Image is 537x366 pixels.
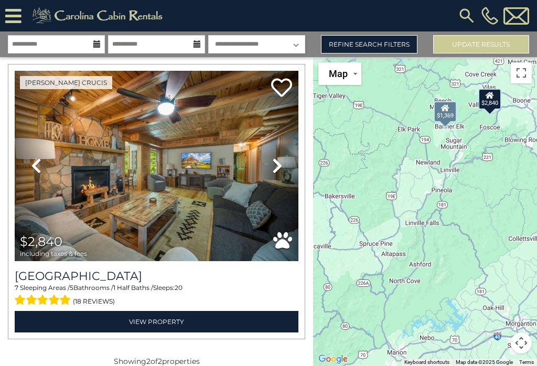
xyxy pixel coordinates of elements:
a: Open this area in Google Maps (opens a new window) [316,352,350,366]
a: [PHONE_NUMBER] [479,7,501,25]
span: 1 Half Baths / [113,284,153,292]
a: Add to favorites [271,77,292,100]
span: $2,840 [20,234,62,249]
div: Sleeping Areas / Bathrooms / Sleeps: [15,283,298,308]
img: Khaki-logo.png [27,5,171,26]
a: View Property [15,311,298,332]
button: Toggle fullscreen view [511,62,532,83]
img: Google [316,352,350,366]
img: search-regular.svg [457,6,476,25]
button: Update Results [433,35,529,53]
span: 20 [175,284,182,292]
button: Change map style [318,62,361,85]
span: including taxes & fees [20,250,87,257]
button: Keyboard shortcuts [404,359,449,366]
div: $1,369 [434,101,457,122]
span: Map data ©2025 Google [456,359,513,365]
span: 5 [70,284,73,292]
span: Map [329,68,348,79]
h3: Mountainside Lodge [15,269,298,283]
a: [GEOGRAPHIC_DATA] [15,269,298,283]
a: [PERSON_NAME] Crucis [20,76,112,89]
a: Terms (opens in new tab) [519,359,534,365]
span: 2 [146,357,151,366]
div: $2,840 [478,89,501,110]
img: thumbnail_169102198.jpeg [15,71,298,261]
a: Refine Search Filters [321,35,417,53]
span: 7 [15,284,18,292]
span: (18 reviews) [73,295,115,308]
button: Map camera controls [511,332,532,353]
span: 2 [158,357,162,366]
